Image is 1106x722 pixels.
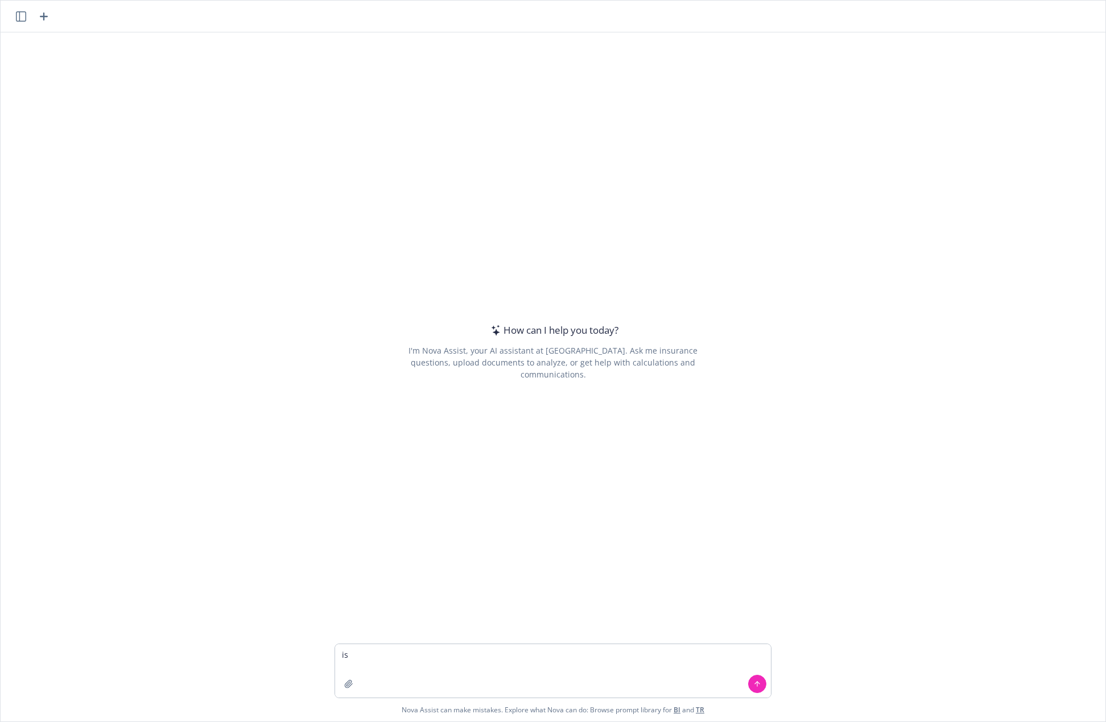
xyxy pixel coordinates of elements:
[674,705,680,715] a: BI
[393,345,713,380] div: I'm Nova Assist, your AI assistant at [GEOGRAPHIC_DATA]. Ask me insurance questions, upload docum...
[335,644,771,698] textarea: is
[488,323,618,338] div: How can I help you today?
[696,705,704,715] a: TR
[5,698,1101,721] span: Nova Assist can make mistakes. Explore what Nova can do: Browse prompt library for and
